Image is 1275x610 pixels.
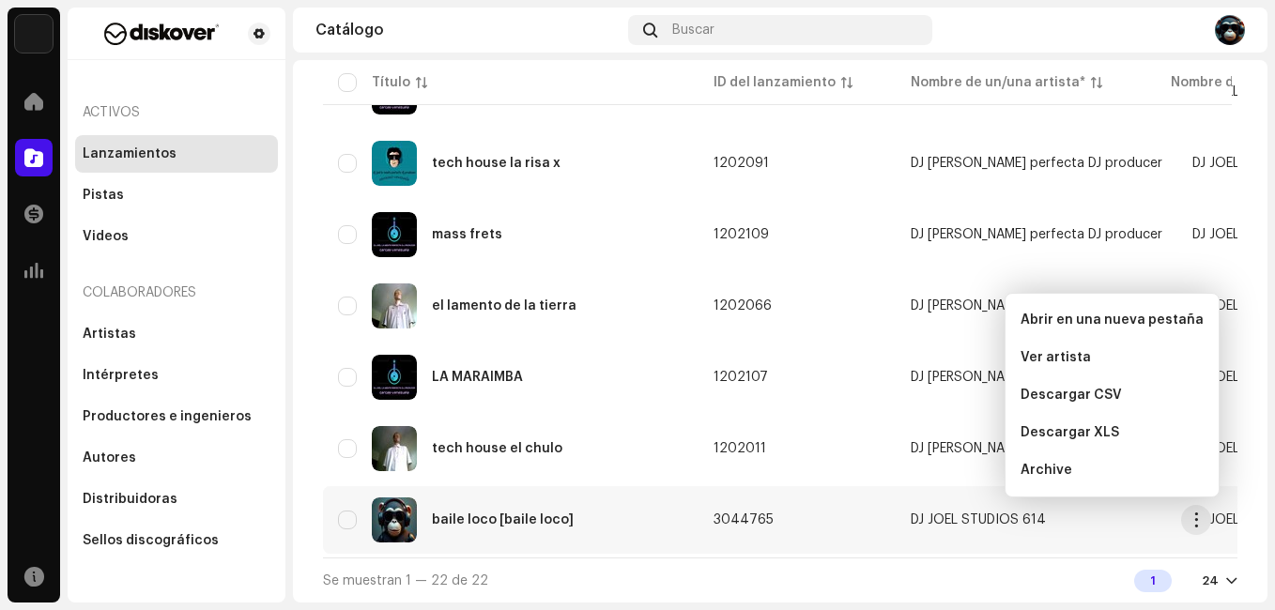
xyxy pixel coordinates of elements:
div: Productores e ingenieros [83,409,252,424]
span: 1202109 [714,228,769,241]
re-m-nav-item: Lanzamientos [75,135,278,173]
img: 645a6cb9-6fa6-4b8f-8315-34bfdbdb9dd9 [372,426,417,471]
div: baile loco [baile loco] [432,513,574,526]
img: f66ff829-d334-4468-b9cb-1d3f41666441 [1215,15,1245,45]
div: DJ [PERSON_NAME] perfecta DJ producer [911,157,1162,170]
div: DJ JOEL STUDIOS 614 [911,513,1046,526]
div: LA MARAIMBA [432,371,523,384]
div: mass frets [432,228,502,241]
div: DJ [PERSON_NAME] perfecta DJ producer [911,299,1162,313]
div: Lanzamientos [83,146,177,161]
span: Descargar XLS [1021,425,1119,440]
div: Intérpretes [83,368,159,383]
span: 1202011 [714,442,766,455]
div: 1 [1134,570,1172,592]
span: DJ joel la mente perfecta DJ producer [911,228,1162,241]
span: DJ joel la mente perfecta DJ producer [911,299,1162,313]
div: Pistas [83,188,124,203]
div: 24 [1202,573,1219,588]
img: fe7d535f-0102-40f4-b717-c555c28afa4d [372,212,417,257]
span: Descargar CSV [1021,388,1122,403]
re-m-nav-item: Pistas [75,176,278,214]
span: 1202091 [714,157,769,170]
img: 279ef04b-1287-4cc8-9419-3a74155259dc [372,141,417,186]
div: Artistas [83,327,136,342]
img: 7fd37425-4656-4e8c-a3ee-c896b5622159 [372,497,417,542]
div: tech house la risa x [432,157,561,170]
re-a-nav-header: Colaboradores [75,270,278,315]
span: Abrir en una nueva pestaña [1021,313,1204,328]
div: Nombre de un/una artista* [911,73,1085,92]
re-m-nav-item: Autores [75,439,278,477]
span: Buscar [672,23,714,38]
re-m-nav-item: Artistas [75,315,278,353]
span: DJ joel la mente perfecta DJ producer [911,157,1162,170]
div: DJ [PERSON_NAME] perfecta DJ producer [911,228,1162,241]
div: tech house el chulo [432,442,562,455]
img: fdd61056-a220-4a91-871c-62ce9e0d7b5b [372,283,417,328]
div: Sellos discográficos [83,533,219,548]
re-m-nav-item: Intérpretes [75,357,278,394]
img: f29a3560-dd48-4e38-b32b-c7dc0a486f0f [83,23,240,45]
img: 297a105e-aa6c-4183-9ff4-27133c00f2e2 [15,15,53,53]
re-m-nav-item: Productores e ingenieros [75,398,278,435]
span: DJ joel la mente perfecta DJ producer [911,371,1162,384]
div: DJ [PERSON_NAME] perfecta DJ producer [911,442,1162,455]
div: DJ [PERSON_NAME] perfecta DJ producer [911,371,1162,384]
div: Catálogo [315,23,621,38]
re-a-nav-header: Activos [75,90,278,135]
re-m-nav-item: Distribuidoras [75,480,278,518]
span: Se muestran 1 — 22 de 22 [323,574,488,587]
div: Título [372,73,410,92]
div: el lamento de la tierra [432,299,576,313]
div: Distribuidoras [83,492,177,507]
span: DJ joel la mente perfecta DJ producer [911,442,1162,455]
span: 1202066 [714,299,772,313]
div: Autores [83,450,136,465]
re-m-nav-item: Videos [75,218,278,255]
span: 1202107 [714,371,768,384]
img: e61119bc-47c2-498c-83e2-feb0340984f4 [372,355,417,400]
span: Archive [1021,463,1072,478]
span: Ver artista [1021,350,1091,365]
re-m-nav-item: Sellos discográficos [75,522,278,559]
div: ID del lanzamiento [714,73,836,92]
span: DJ JOEL STUDIOS 614 [911,513,1162,526]
div: Videos [83,229,129,244]
span: 3044765 [714,513,774,526]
